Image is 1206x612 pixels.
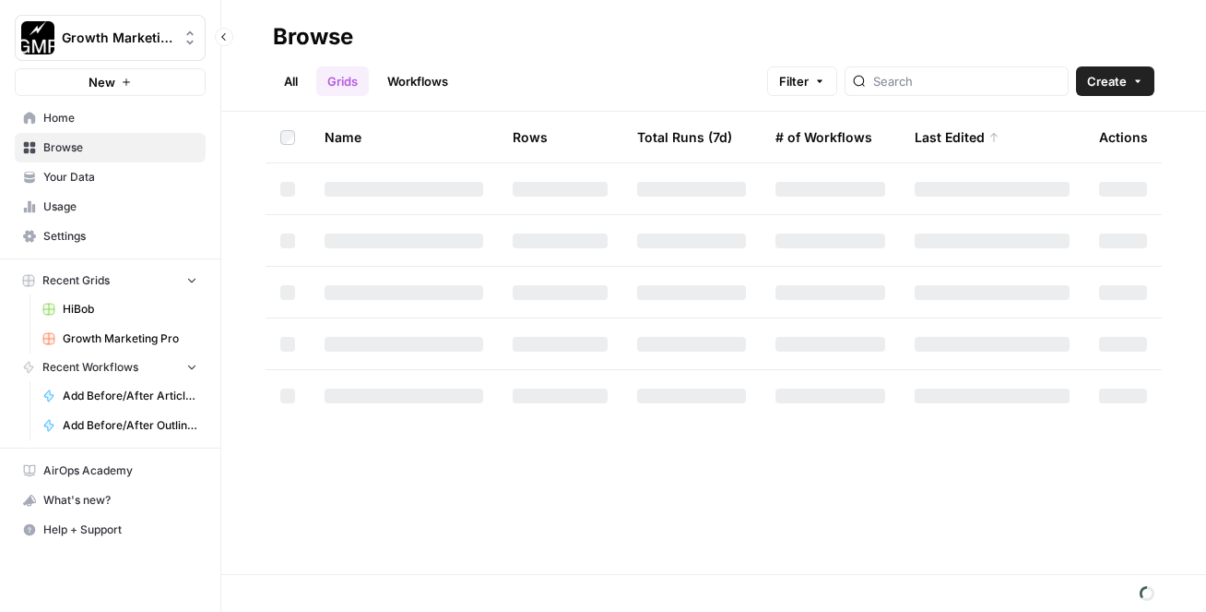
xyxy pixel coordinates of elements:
[779,72,809,90] span: Filter
[1099,112,1148,162] div: Actions
[34,294,206,324] a: HiBob
[775,112,872,162] div: # of Workflows
[89,73,115,91] span: New
[15,192,206,222] a: Usage
[15,222,206,251] a: Settings
[15,68,206,96] button: New
[15,456,206,486] a: AirOps Academy
[43,198,197,215] span: Usage
[15,15,206,61] button: Workspace: Growth Marketing Pro
[15,103,206,133] a: Home
[43,462,197,479] span: AirOps Academy
[43,522,197,538] span: Help + Support
[15,133,206,162] a: Browse
[34,381,206,411] a: Add Before/After Article to KB
[43,139,197,156] span: Browse
[767,66,837,96] button: Filter
[15,267,206,294] button: Recent Grids
[273,22,353,52] div: Browse
[15,354,206,381] button: Recent Workflows
[16,486,205,514] div: What's new?
[21,21,54,54] img: Growth Marketing Pro Logo
[43,110,197,126] span: Home
[15,162,206,192] a: Your Data
[316,66,369,96] a: Grids
[1076,66,1154,96] button: Create
[43,228,197,245] span: Settings
[63,330,197,347] span: Growth Marketing Pro
[915,112,999,162] div: Last Edited
[43,169,197,186] span: Your Data
[34,411,206,440] a: Add Before/After Outline to KB
[42,359,138,376] span: Recent Workflows
[325,112,483,162] div: Name
[63,301,197,318] span: HiBob
[1087,72,1127,90] span: Create
[15,486,206,515] button: What's new?
[637,112,732,162] div: Total Runs (7d)
[42,272,110,289] span: Recent Grids
[62,29,173,47] span: Growth Marketing Pro
[513,112,548,162] div: Rows
[63,388,197,404] span: Add Before/After Article to KB
[63,417,197,434] span: Add Before/After Outline to KB
[376,66,459,96] a: Workflows
[34,324,206,354] a: Growth Marketing Pro
[873,72,1060,90] input: Search
[273,66,309,96] a: All
[15,515,206,545] button: Help + Support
